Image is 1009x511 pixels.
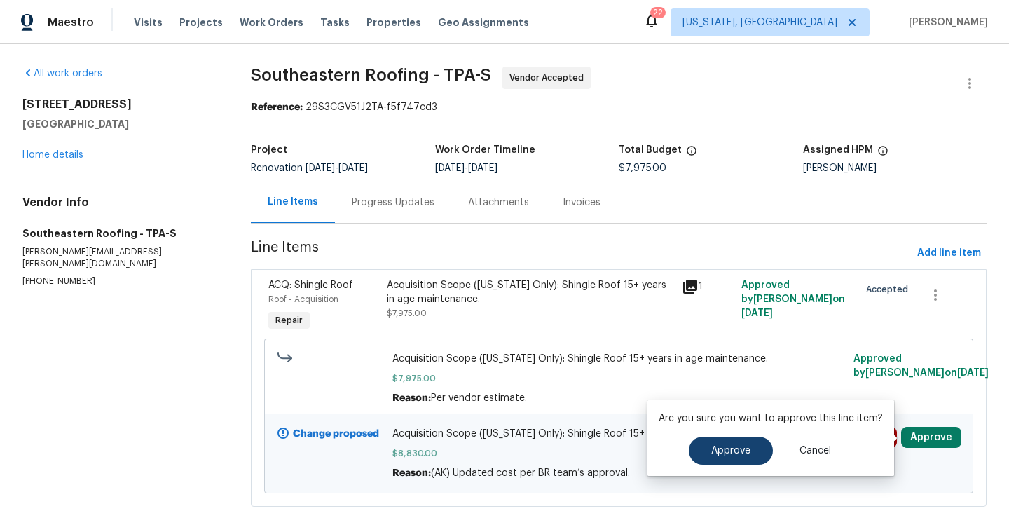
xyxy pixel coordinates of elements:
[22,97,217,111] h2: [STREET_ADDRESS]
[853,354,989,378] span: Approved by [PERSON_NAME] on
[803,163,987,173] div: [PERSON_NAME]
[957,368,989,378] span: [DATE]
[431,393,527,403] span: Per vendor estimate.
[468,163,497,173] span: [DATE]
[240,15,303,29] span: Work Orders
[268,195,318,209] div: Line Items
[653,6,663,20] div: 22
[179,15,223,29] span: Projects
[392,447,844,461] span: $8,830.00
[392,427,844,441] span: Acquisition Scope ([US_STATE] Only): Shingle Roof 15+ years in age maintenance.
[251,67,491,83] span: Southeastern Roofing - TPA-S
[777,437,853,465] button: Cancel
[320,18,350,27] span: Tasks
[903,15,988,29] span: [PERSON_NAME]
[901,427,961,448] button: Approve
[619,145,682,155] h5: Total Budget
[741,308,773,318] span: [DATE]
[22,246,217,270] p: [PERSON_NAME][EMAIL_ADDRESS][PERSON_NAME][DOMAIN_NAME]
[917,245,981,262] span: Add line item
[682,278,732,295] div: 1
[293,429,379,439] b: Change proposed
[366,15,421,29] span: Properties
[468,196,529,210] div: Attachments
[438,15,529,29] span: Geo Assignments
[686,145,697,163] span: The total cost of line items that have been proposed by Opendoor. This sum includes line items th...
[338,163,368,173] span: [DATE]
[803,145,873,155] h5: Assigned HPM
[392,468,431,478] span: Reason:
[251,240,912,266] span: Line Items
[22,117,217,131] h5: [GEOGRAPHIC_DATA]
[912,240,987,266] button: Add line item
[619,163,666,173] span: $7,975.00
[659,411,883,425] p: Are you sure you want to approve this line item?
[741,280,845,318] span: Approved by [PERSON_NAME] on
[689,437,773,465] button: Approve
[22,150,83,160] a: Home details
[268,280,353,290] span: ACQ: Shingle Roof
[22,69,102,79] a: All work orders
[306,163,368,173] span: -
[251,100,987,114] div: 29S3CGV51J2TA-f5f747cd3
[392,352,844,366] span: Acquisition Scope ([US_STATE] Only): Shingle Roof 15+ years in age maintenance.
[866,282,914,297] span: Accepted
[134,15,163,29] span: Visits
[392,372,844,386] span: $7,975.00
[22,226,217,240] h5: Southeastern Roofing - TPA-S
[387,278,674,306] div: Acquisition Scope ([US_STATE] Only): Shingle Roof 15+ years in age maintenance.
[877,145,888,163] span: The hpm assigned to this work order.
[509,71,589,85] span: Vendor Accepted
[431,468,630,478] span: (AK) Updated cost per BR team’s approval.
[251,102,303,112] b: Reference:
[387,309,427,318] span: $7,975.00
[435,145,535,155] h5: Work Order Timeline
[22,196,217,210] h4: Vendor Info
[251,163,368,173] span: Renovation
[306,163,335,173] span: [DATE]
[251,145,287,155] h5: Project
[435,163,465,173] span: [DATE]
[48,15,94,29] span: Maestro
[270,313,308,327] span: Repair
[799,446,831,456] span: Cancel
[435,163,497,173] span: -
[392,393,431,403] span: Reason:
[268,295,338,304] span: Roof - Acquisition
[352,196,434,210] div: Progress Updates
[682,15,837,29] span: [US_STATE], [GEOGRAPHIC_DATA]
[22,275,217,287] p: [PHONE_NUMBER]
[711,446,750,456] span: Approve
[563,196,600,210] div: Invoices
